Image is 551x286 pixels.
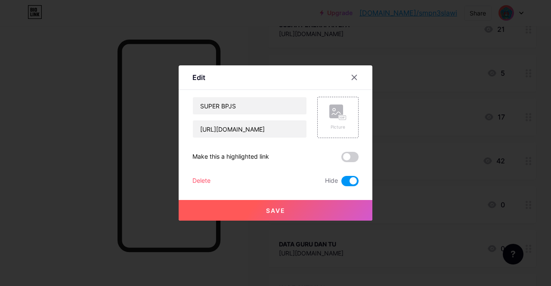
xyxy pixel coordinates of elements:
[192,176,210,186] div: Delete
[192,72,205,83] div: Edit
[325,176,338,186] span: Hide
[329,124,347,130] div: Picture
[193,97,306,114] input: Title
[193,120,306,138] input: URL
[179,200,372,221] button: Save
[192,152,269,162] div: Make this a highlighted link
[266,207,285,214] span: Save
